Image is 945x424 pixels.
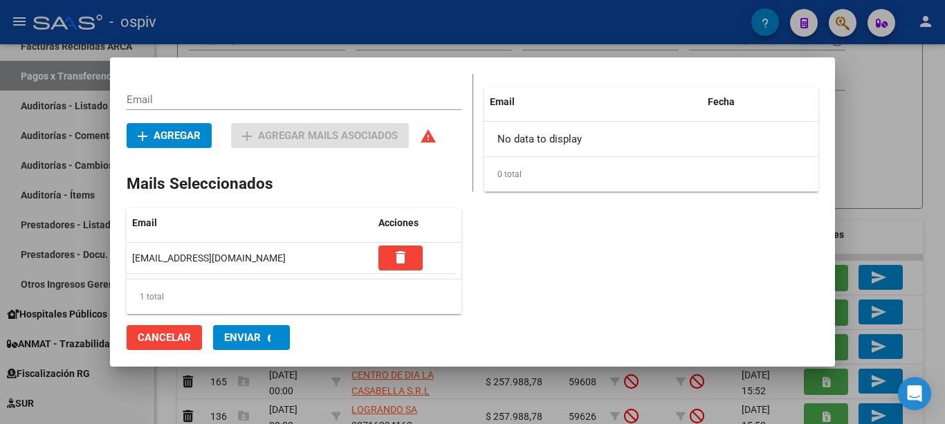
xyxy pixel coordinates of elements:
[231,123,409,148] button: Agregar mails asociados
[224,331,261,344] span: Enviar
[127,325,202,350] button: Cancelar
[127,279,461,314] div: 1 total
[702,87,813,117] datatable-header-cell: Fecha
[242,129,398,142] span: Agregar mails asociados
[373,208,456,238] datatable-header-cell: Acciones
[378,217,419,228] span: Acciones
[490,96,515,107] span: Email
[138,331,191,344] span: Cancelar
[138,129,201,142] span: Agregar
[127,172,461,196] h2: Mails Seleccionados
[132,252,286,264] span: tiemposinclusion1@gmail.com
[134,128,151,145] mat-icon: add
[708,96,735,107] span: Fecha
[213,325,290,350] button: Enviar
[484,122,813,156] div: No data to display
[420,128,437,145] mat-icon: warning
[484,87,702,117] datatable-header-cell: Email
[392,249,409,266] mat-icon: delete
[239,128,255,145] mat-icon: add
[127,123,212,148] button: Agregar
[484,157,818,192] div: 0 total
[127,208,373,238] datatable-header-cell: Email
[132,217,157,228] span: Email
[898,377,931,410] div: Open Intercom Messenger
